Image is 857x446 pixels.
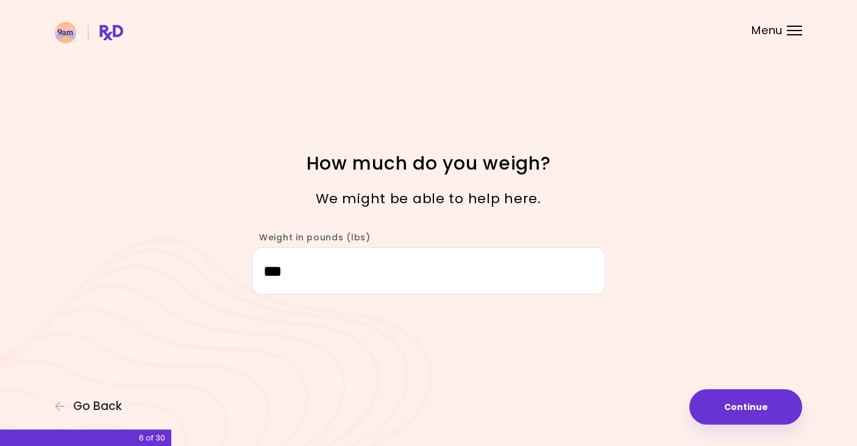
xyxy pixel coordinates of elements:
[252,231,371,243] label: Weight in pounds (lbs)
[752,25,783,36] span: Menu
[689,389,802,425] button: Continue
[215,151,642,175] h1: How much do you weigh?
[73,400,122,413] span: Go Back
[55,400,128,413] button: Go Back
[215,187,642,210] p: We might be able to help here.
[55,22,123,43] img: RxDiet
